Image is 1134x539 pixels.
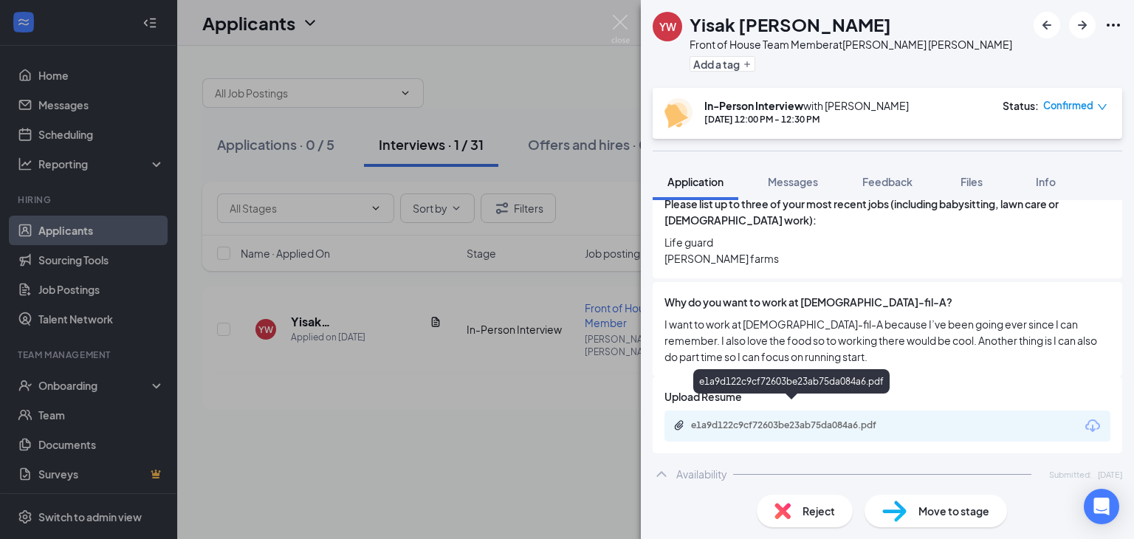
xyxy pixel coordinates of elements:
span: Please list up to three of your most recent jobs (including babysitting, lawn care or [DEMOGRAPHI... [664,196,1110,228]
svg: ArrowRight [1073,16,1091,34]
svg: Plus [743,60,752,69]
span: Life guard [PERSON_NAME] farms [664,234,1110,267]
span: Messages [768,175,818,188]
a: Paperclipe1a9d122c9cf72603be23ab75da084a6.pdf [673,419,913,433]
span: Move to stage [918,503,989,519]
div: Open Intercom Messenger [1084,489,1119,524]
span: Upload Resume [664,388,742,405]
div: [DATE] 12:00 PM - 12:30 PM [704,113,909,126]
span: I want to work at [DEMOGRAPHIC_DATA]-fil-A because I’ve been going ever since I can remember. I a... [664,316,1110,365]
span: Feedback [862,175,913,188]
span: Reject [803,503,835,519]
button: ArrowLeftNew [1034,12,1060,38]
div: e1a9d122c9cf72603be23ab75da084a6.pdf [693,369,890,394]
svg: Ellipses [1104,16,1122,34]
div: Availability [676,467,727,481]
svg: ChevronUp [653,465,670,483]
svg: Paperclip [673,419,685,431]
div: with [PERSON_NAME] [704,98,909,113]
span: [DATE] [1098,468,1122,481]
span: Submitted: [1049,468,1092,481]
div: e1a9d122c9cf72603be23ab75da084a6.pdf [691,419,898,431]
svg: Download [1084,417,1102,435]
button: ArrowRight [1069,12,1096,38]
div: YW [659,19,676,34]
span: Info [1036,175,1056,188]
button: PlusAdd a tag [690,56,755,72]
h1: Yisak [PERSON_NAME] [690,12,891,37]
b: In-Person Interview [704,99,803,112]
div: Status : [1003,98,1039,113]
span: Why do you want to work at [DEMOGRAPHIC_DATA]-fil-A? [664,294,952,310]
span: Confirmed [1043,98,1093,113]
span: down [1097,102,1107,112]
span: Files [961,175,983,188]
span: Application [667,175,724,188]
svg: ArrowLeftNew [1038,16,1056,34]
div: Front of House Team Member at [PERSON_NAME] [PERSON_NAME] [690,37,1012,52]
